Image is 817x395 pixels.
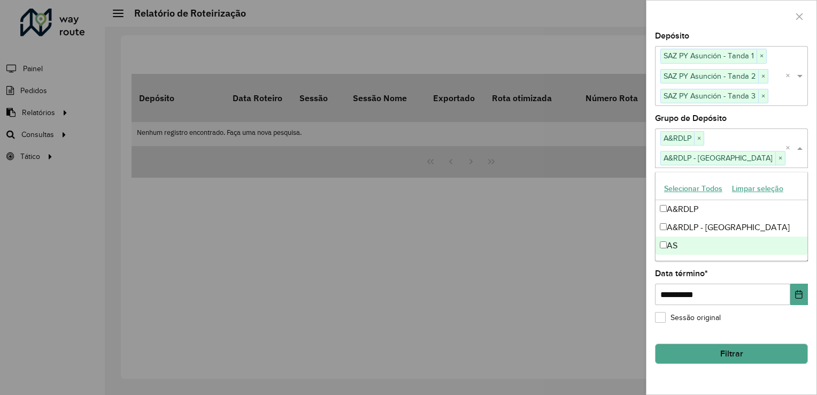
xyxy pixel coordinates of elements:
[656,237,807,255] div: AS
[661,89,758,102] span: SAZ PY Asunción - Tanda 3
[758,70,768,83] span: ×
[659,180,727,197] button: Selecionar Todos
[775,152,785,165] span: ×
[757,50,766,63] span: ×
[785,142,795,155] span: Clear all
[727,180,788,197] button: Limpar seleção
[661,132,694,145] span: A&RDLP
[694,132,704,145] span: ×
[655,112,727,125] label: Grupo de Depósito
[661,70,758,82] span: SAZ PY Asunción - Tanda 2
[661,151,775,164] span: A&RDLP - [GEOGRAPHIC_DATA]
[656,218,807,237] div: A&RDLP - [GEOGRAPHIC_DATA]
[655,29,689,42] label: Depósito
[655,267,708,280] label: Data término
[655,312,721,323] label: Sessão original
[655,344,808,364] button: Filtrar
[661,49,757,62] span: SAZ PY Asunción - Tanda 1
[758,90,768,103] span: ×
[790,284,808,305] button: Choose Date
[655,172,808,261] ng-dropdown-panel: Options list
[785,70,795,82] span: Clear all
[656,200,807,218] div: A&RDLP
